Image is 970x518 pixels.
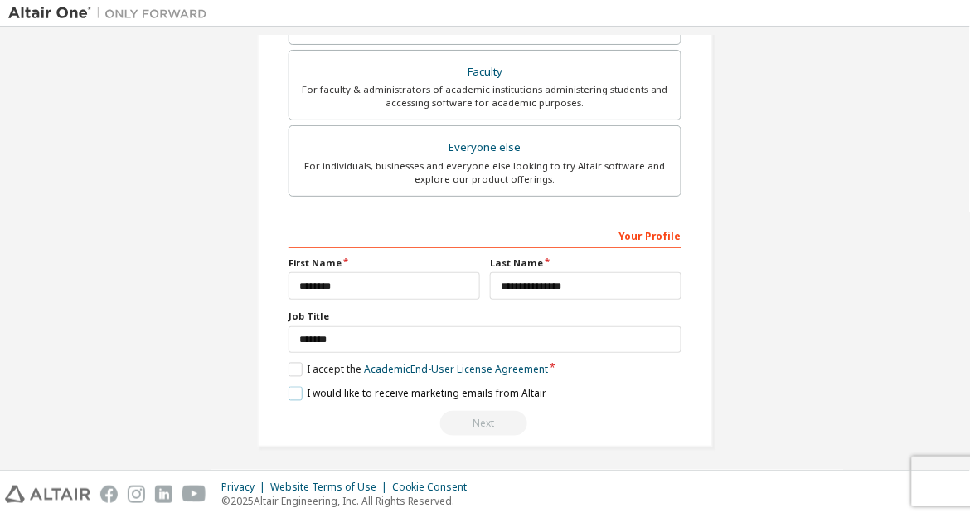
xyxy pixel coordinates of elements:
[490,257,681,270] label: Last Name
[128,486,145,503] img: instagram.svg
[100,486,118,503] img: facebook.svg
[299,136,671,159] div: Everyone else
[289,387,546,401] label: I would like to receive marketing emails from Altair
[289,363,548,377] label: I accept the
[299,61,671,84] div: Faculty
[392,481,478,494] div: Cookie Consent
[5,486,90,503] img: altair_logo.svg
[270,481,392,494] div: Website Terms of Use
[8,5,216,22] img: Altair One
[299,159,671,186] div: For individuals, businesses and everyone else looking to try Altair software and explore our prod...
[289,257,480,270] label: First Name
[155,486,172,503] img: linkedin.svg
[299,83,671,110] div: For faculty & administrators of academic institutions administering students and accessing softwa...
[221,494,478,508] p: © 2025 Altair Engineering, Inc. All Rights Reserved.
[364,363,548,377] a: Academic End-User License Agreement
[289,411,681,436] div: Read and acccept EULA to continue
[289,310,681,323] label: Job Title
[221,481,270,494] div: Privacy
[289,222,681,248] div: Your Profile
[182,486,206,503] img: youtube.svg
